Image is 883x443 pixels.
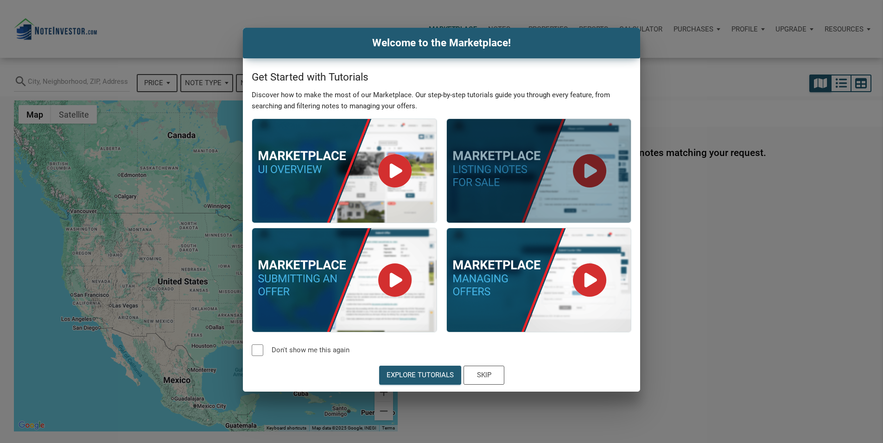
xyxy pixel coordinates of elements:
[476,370,491,381] div: Skip
[252,69,632,85] h4: Get Started with Tutorials
[263,344,355,356] label: Don't show me this again
[387,370,454,381] div: Explore Tutorials
[464,366,504,385] button: Skip
[252,89,632,112] p: Discover how to make the most of our Marketplace. Our step-by-step tutorials guide you through ev...
[379,366,461,385] button: Explore Tutorials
